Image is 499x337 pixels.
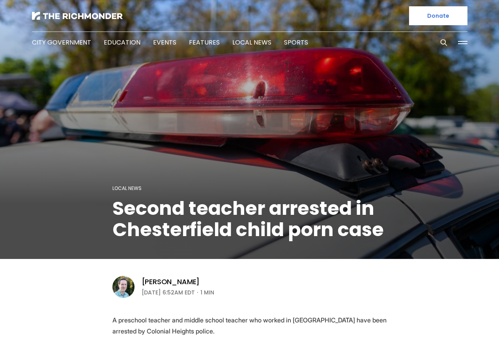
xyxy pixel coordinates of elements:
[189,38,220,47] a: Features
[32,38,91,47] a: City Government
[142,277,200,287] a: [PERSON_NAME]
[284,38,308,47] a: Sports
[409,6,467,25] a: Donate
[32,12,123,20] img: The Richmonder
[200,288,214,297] span: 1 min
[112,315,387,337] p: A preschool teacher and middle school teacher who worked in [GEOGRAPHIC_DATA] have been arrested ...
[104,38,140,47] a: Education
[142,288,195,297] time: [DATE] 6:52AM EDT
[438,37,450,48] button: Search this site
[153,38,176,47] a: Events
[112,276,135,298] img: Michael Phillips
[112,185,142,192] a: Local News
[112,198,387,240] h1: Second teacher arrested in Chesterfield child porn case
[232,38,271,47] a: Local News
